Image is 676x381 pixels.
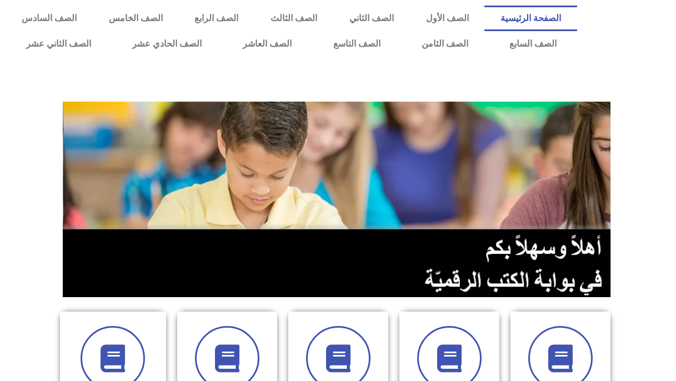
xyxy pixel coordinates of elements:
a: الصفحة الرئيسية [484,6,577,31]
a: الصف التاسع [313,31,401,57]
a: الصف الحادي عشر [112,31,222,57]
a: الصف الثالث [254,6,333,31]
a: الصف السابع [489,31,577,57]
a: الصف الرابع [178,6,254,31]
a: الصف الثاني عشر [6,31,112,57]
a: الصف العاشر [222,31,312,57]
a: الصف السادس [6,6,93,31]
a: الصف الخامس [93,6,179,31]
a: الصف الثاني [333,6,410,31]
a: الصف الأول [410,6,485,31]
a: الصف الثامن [401,31,489,57]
